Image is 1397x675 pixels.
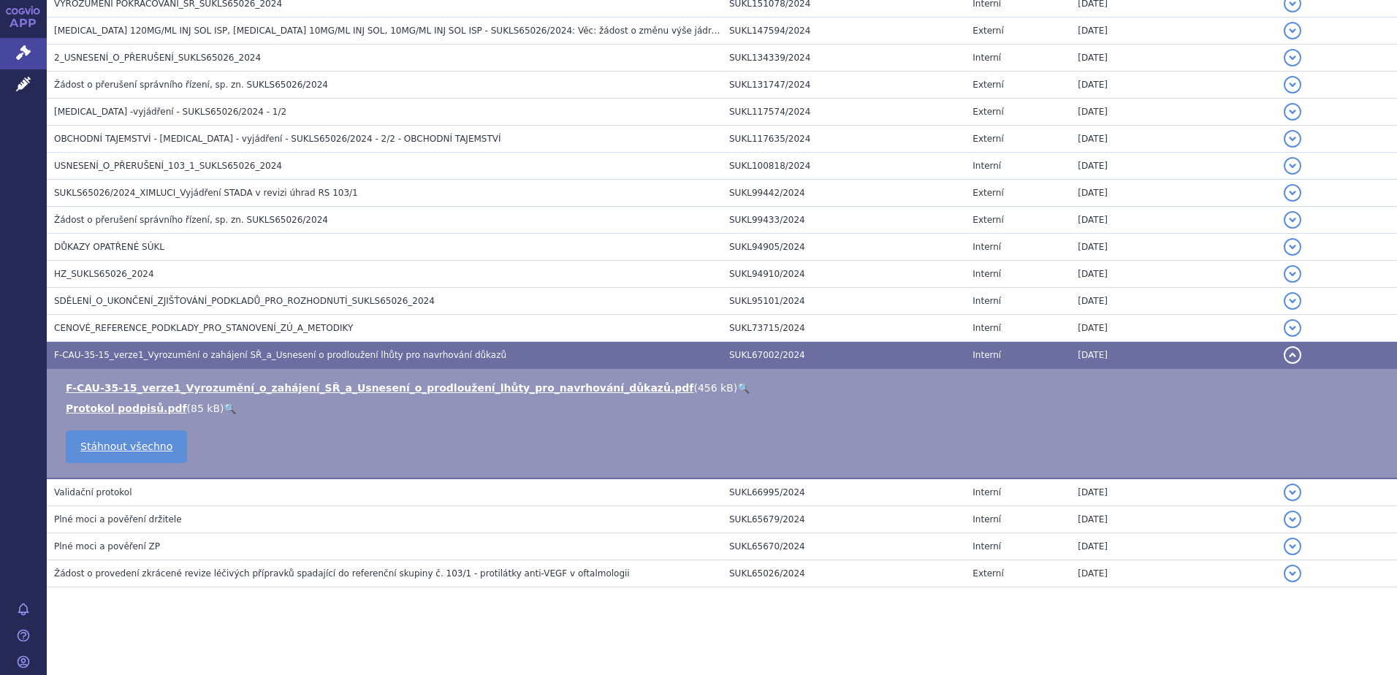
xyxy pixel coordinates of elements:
[54,80,328,90] span: Žádost o přerušení správního řízení, sp. zn. SUKLS65026/2024
[54,26,853,36] span: BEOVU 120MG/ML INJ SOL ISP, LUCENTIS 10MG/ML INJ SOL, 10MG/ML INJ SOL ISP - SUKLS65026/2024: Věc:...
[972,107,1003,117] span: Externí
[1070,126,1276,153] td: [DATE]
[1070,315,1276,342] td: [DATE]
[1070,288,1276,315] td: [DATE]
[1284,484,1301,501] button: detail
[722,234,965,261] td: SUKL94905/2024
[972,188,1003,198] span: Externí
[722,315,965,342] td: SUKL73715/2024
[1284,49,1301,66] button: detail
[722,506,965,533] td: SUKL65679/2024
[1070,533,1276,560] td: [DATE]
[54,296,435,306] span: SDĚLENÍ_O_UKONČENÍ_ZJIŠŤOVÁNÍ_PODKLADŮ_PRO_ROZHODNUTÍ_SUKLS65026_2024
[1284,76,1301,94] button: detail
[1284,538,1301,555] button: detail
[1070,342,1276,369] td: [DATE]
[66,401,1382,416] li: ( )
[1070,506,1276,533] td: [DATE]
[972,80,1003,90] span: Externí
[1284,238,1301,256] button: detail
[722,207,965,234] td: SUKL99433/2024
[972,26,1003,36] span: Externí
[66,382,693,394] a: F-CAU-35-15_verze1_Vyrozumění_o_zahájení_SŘ_a_Usnesení_o_prodloužení_lhůty_pro_navrhování_důkazů.pdf
[54,323,353,333] span: CENOVÉ_REFERENCE_PODKLADY_PRO_STANOVENÍ_ZÚ_A_METODIKY
[1284,184,1301,202] button: detail
[972,350,1001,360] span: Interní
[722,99,965,126] td: SUKL117574/2024
[722,478,965,506] td: SUKL66995/2024
[1284,22,1301,39] button: detail
[54,188,358,198] span: SUKLS65026/2024_XIMLUCI_Vyjádření STADA v revizi úhrad RS 103/1
[722,72,965,99] td: SUKL131747/2024
[972,161,1001,171] span: Interní
[1284,346,1301,364] button: detail
[1070,18,1276,45] td: [DATE]
[722,180,965,207] td: SUKL99442/2024
[737,382,750,394] a: 🔍
[54,541,160,552] span: Plné moci a pověření ZP
[972,568,1003,579] span: Externí
[54,514,182,525] span: Plné moci a pověření držitele
[1284,265,1301,283] button: detail
[972,323,1001,333] span: Interní
[722,261,965,288] td: SUKL94910/2024
[1070,234,1276,261] td: [DATE]
[1070,153,1276,180] td: [DATE]
[1070,560,1276,587] td: [DATE]
[722,342,965,369] td: SUKL67002/2024
[972,514,1001,525] span: Interní
[1070,180,1276,207] td: [DATE]
[191,403,220,414] span: 85 kB
[722,45,965,72] td: SUKL134339/2024
[972,215,1003,225] span: Externí
[1284,157,1301,175] button: detail
[1284,130,1301,148] button: detail
[1070,72,1276,99] td: [DATE]
[722,153,965,180] td: SUKL100818/2024
[972,296,1001,306] span: Interní
[972,242,1001,252] span: Interní
[1070,478,1276,506] td: [DATE]
[1070,207,1276,234] td: [DATE]
[972,487,1001,497] span: Interní
[698,382,734,394] span: 456 kB
[54,53,261,63] span: 2_USNESENÍ_O_PŘERUŠENÍ_SUKLS65026_2024
[54,161,282,171] span: USNESENÍ_O_PŘERUŠENÍ_103_1_SUKLS65026_2024
[1284,292,1301,310] button: detail
[972,53,1001,63] span: Interní
[54,107,286,117] span: Eylea -vyjádření - SUKLS65026/2024 - 1/2
[722,533,965,560] td: SUKL65670/2024
[1070,45,1276,72] td: [DATE]
[54,487,132,497] span: Validační protokol
[972,134,1003,144] span: Externí
[972,541,1001,552] span: Interní
[66,430,187,463] a: Stáhnout všechno
[1284,565,1301,582] button: detail
[54,568,630,579] span: Žádost o provedení zkrácené revize léčivých přípravků spadající do referenční skupiny č. 103/1 - ...
[54,269,154,279] span: HZ_SUKLS65026_2024
[722,560,965,587] td: SUKL65026/2024
[224,403,236,414] a: 🔍
[54,134,501,144] span: OBCHODNÍ TAJEMSTVÍ - Eylea - vyjádření - SUKLS65026/2024 - 2/2 - OBCHODNÍ TAJEMSTVÍ
[972,269,1001,279] span: Interní
[1284,319,1301,337] button: detail
[66,403,187,414] a: Protokol podpisů.pdf
[722,288,965,315] td: SUKL95101/2024
[1284,511,1301,528] button: detail
[54,350,506,360] span: F-CAU-35-15_verze1_Vyrozumění o zahájení SŘ_a_Usnesení o prodloužení lhůty pro navrhování důkazů
[1284,211,1301,229] button: detail
[1284,103,1301,121] button: detail
[54,242,164,252] span: DŮKAZY OPATŘENÉ SÚKL
[1070,261,1276,288] td: [DATE]
[66,381,1382,395] li: ( )
[722,126,965,153] td: SUKL117635/2024
[722,18,965,45] td: SUKL147594/2024
[54,215,328,225] span: Žádost o přerušení správního řízení, sp. zn. SUKLS65026/2024
[1070,99,1276,126] td: [DATE]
